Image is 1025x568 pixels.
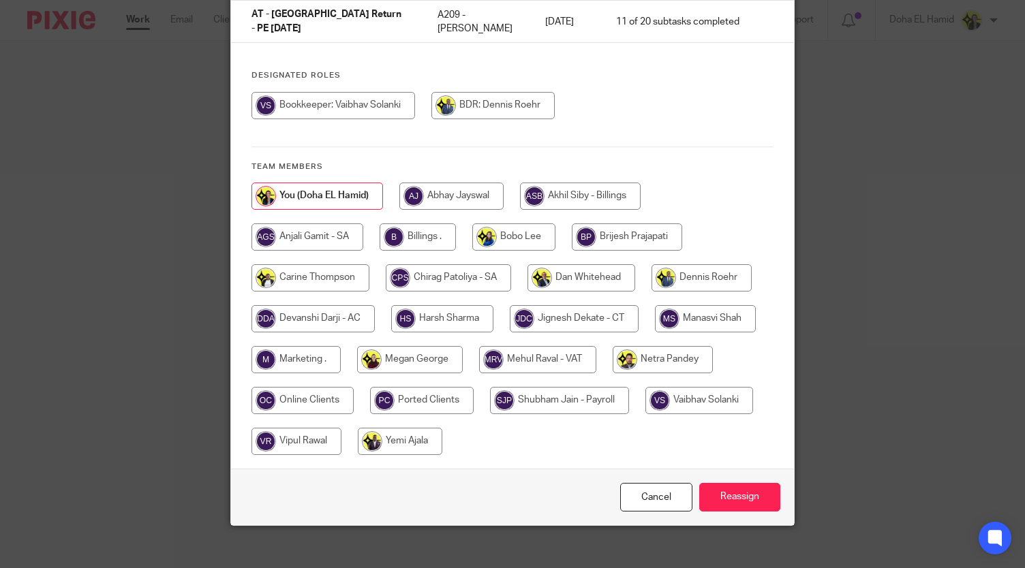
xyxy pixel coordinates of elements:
[602,1,753,43] td: 11 of 20 subtasks completed
[251,161,773,172] h4: Team members
[699,483,780,512] input: Reassign
[620,483,692,512] a: Close this dialog window
[438,8,518,36] p: A209 - [PERSON_NAME]
[545,15,589,29] p: [DATE]
[251,70,773,81] h4: Designated Roles
[251,10,401,34] span: AT - [GEOGRAPHIC_DATA] Return - PE [DATE]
